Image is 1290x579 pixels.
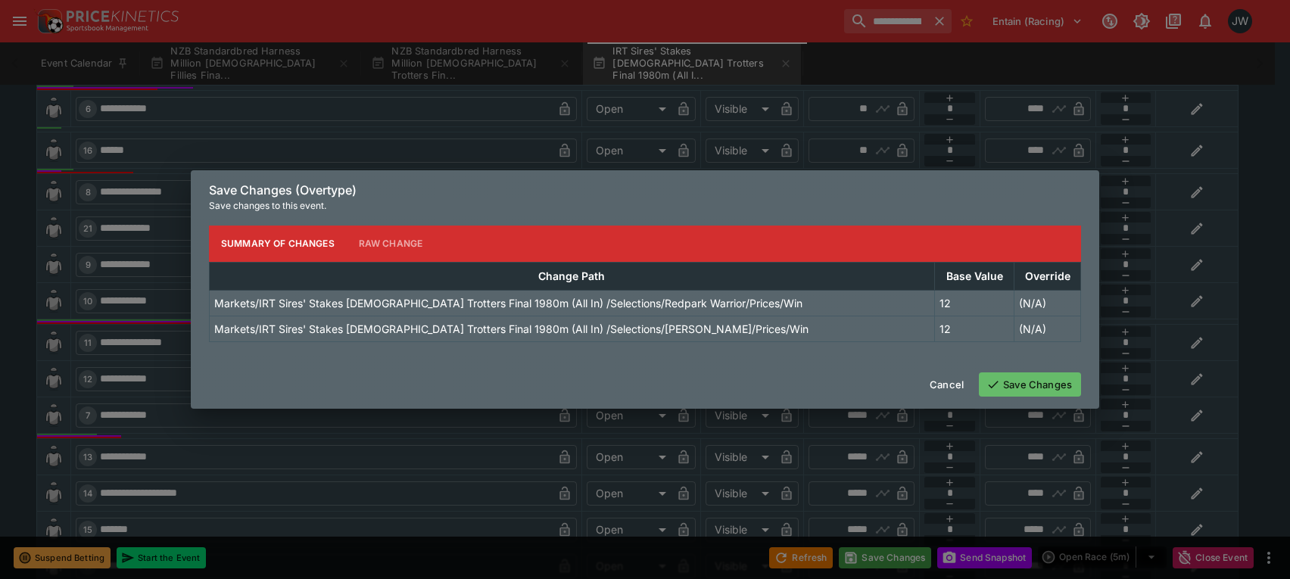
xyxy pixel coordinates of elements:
[934,262,1014,290] th: Base Value
[209,182,1081,198] h6: Save Changes (Overtype)
[921,372,973,397] button: Cancel
[1014,290,1081,316] td: (N/A)
[214,295,802,311] p: Markets/IRT Sires' Stakes [DEMOGRAPHIC_DATA] Trotters Final 1980m (All In) /Selections/Redpark Wa...
[979,372,1081,397] button: Save Changes
[210,262,935,290] th: Change Path
[209,198,1081,213] p: Save changes to this event.
[347,226,435,262] button: Raw Change
[934,316,1014,341] td: 12
[934,290,1014,316] td: 12
[1014,316,1081,341] td: (N/A)
[1014,262,1081,290] th: Override
[209,226,347,262] button: Summary of Changes
[214,321,809,337] p: Markets/IRT Sires' Stakes [DEMOGRAPHIC_DATA] Trotters Final 1980m (All In) /Selections/[PERSON_NA...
